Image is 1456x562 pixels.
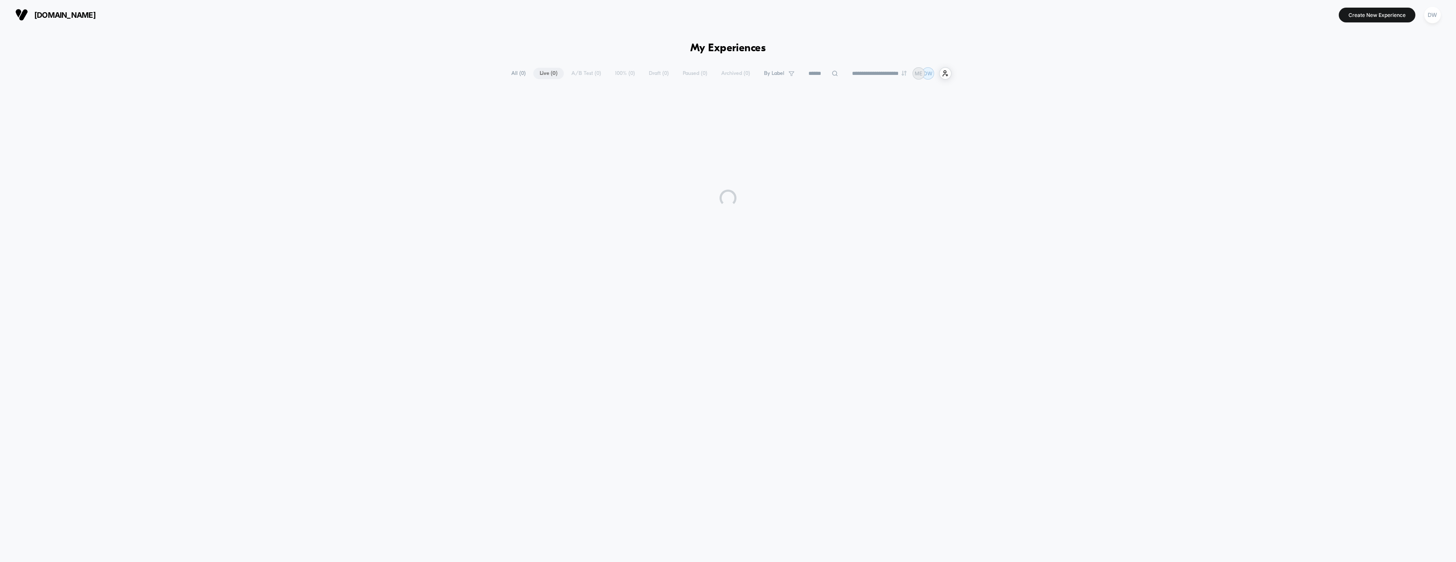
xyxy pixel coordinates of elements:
div: DW [1424,7,1441,23]
p: DW [924,70,932,77]
img: Visually logo [15,8,28,21]
span: [DOMAIN_NAME] [34,11,96,19]
button: DW [1422,6,1443,24]
button: Create New Experience [1339,8,1415,22]
h1: My Experiences [690,42,766,55]
span: By Label [764,70,784,77]
span: All ( 0 ) [505,68,532,79]
p: ME [915,70,922,77]
button: [DOMAIN_NAME] [13,8,98,22]
img: end [902,71,907,76]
